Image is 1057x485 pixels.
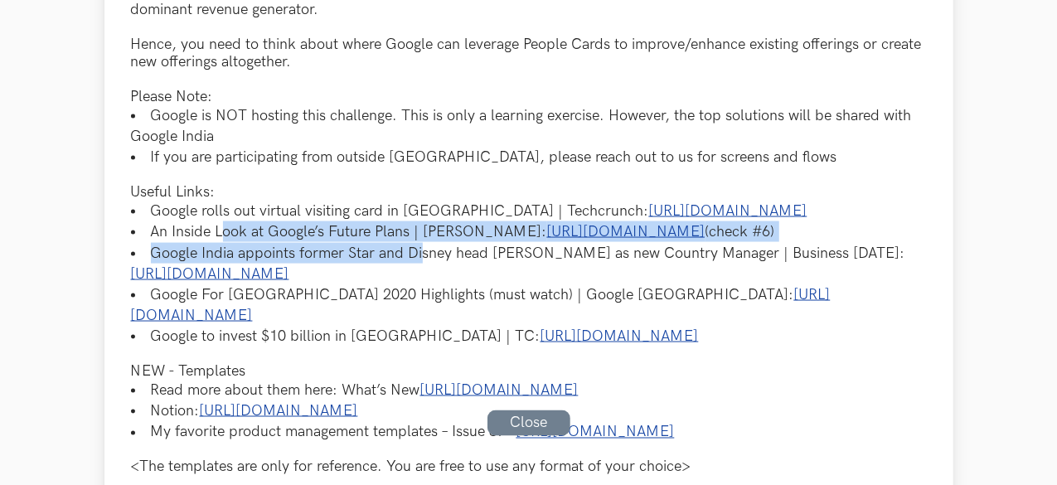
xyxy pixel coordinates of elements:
a: [URL][DOMAIN_NAME] [200,402,358,420]
b: Please Note: [131,88,213,105]
li: Google to invest $10 billion in [GEOGRAPHIC_DATA] | TC: [131,326,927,347]
li: My favorite product management templates – Issue 37 - [131,422,927,443]
li: Google For [GEOGRAPHIC_DATA] 2020 Highlights (must watch) | Google [GEOGRAPHIC_DATA]: [131,284,927,326]
li: Google rolls out virtual visiting card in [GEOGRAPHIC_DATA] | Techcrunch: [131,201,927,221]
li: Notion: [131,400,927,421]
a: [URL][DOMAIN_NAME] [131,286,831,324]
a: [URL][DOMAIN_NAME] [541,327,699,345]
a: [URL][DOMAIN_NAME] [131,265,289,283]
a: Close [487,410,570,435]
a: [URL][DOMAIN_NAME] [420,381,579,399]
li: Google India appoints former Star and Disney head [PERSON_NAME] as new Country Manager | Business... [131,243,927,284]
li: Read more about them here: What’s New [131,380,927,400]
a: [URL][DOMAIN_NAME] [516,424,675,441]
b: NEW - Templates [131,362,246,380]
li: If you are participating from outside [GEOGRAPHIC_DATA], please reach out to us for screens and f... [131,147,927,167]
li: An Inside Look at Google’s Future Plans | [PERSON_NAME]: (check #6) [131,221,927,242]
a: [URL][DOMAIN_NAME] [649,202,807,220]
b: Useful Links: [131,183,216,201]
i: <The templates are only for reference. You are free to use any format of your choice> [131,458,691,476]
li: Google is NOT hosting this challenge. This is only a learning exercise. However, the top solution... [131,105,927,147]
a: [URL][DOMAIN_NAME] [547,223,705,240]
div: Hence, you need to think about where Google can leverage People Cards to improve/enhance existing... [131,36,927,70]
